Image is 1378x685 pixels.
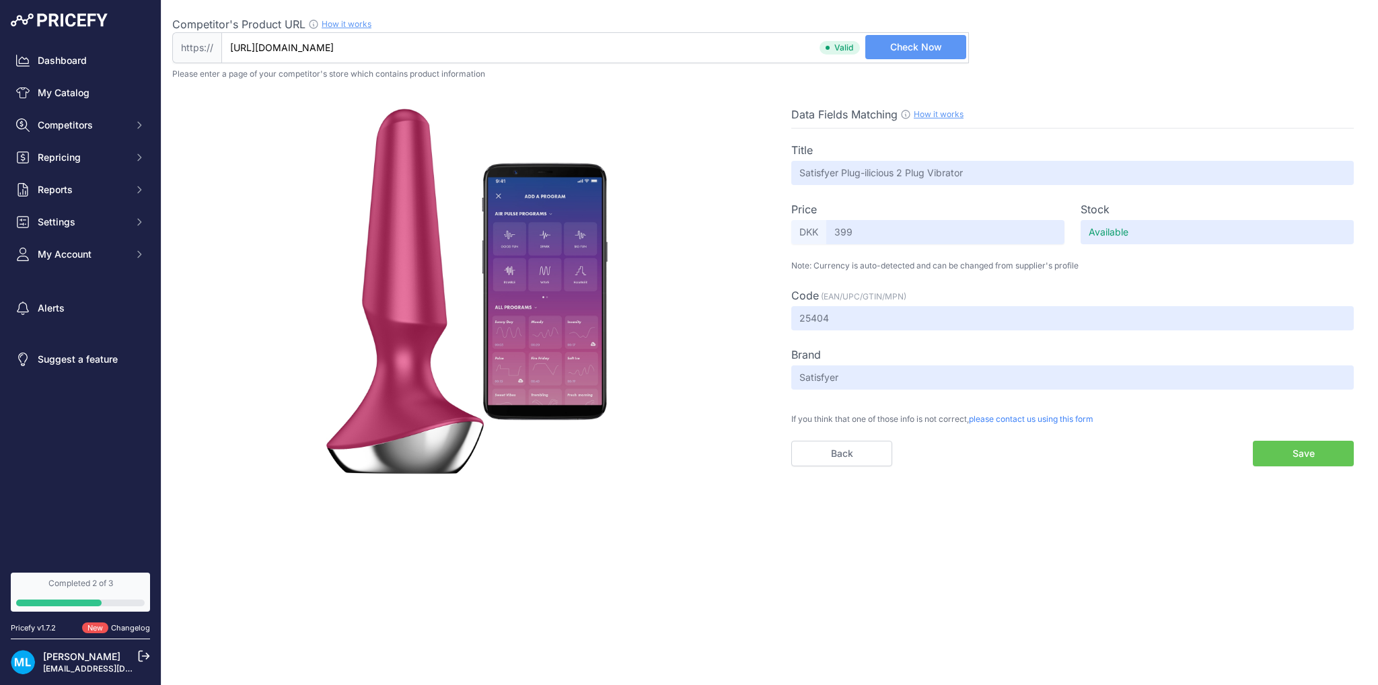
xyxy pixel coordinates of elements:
span: Repricing [38,151,126,164]
span: Competitors [38,118,126,132]
a: Back [791,441,892,466]
button: Reports [11,178,150,202]
span: Check Now [890,40,942,54]
label: Brand [791,347,821,363]
a: Completed 2 of 3 [11,573,150,612]
button: Settings [11,210,150,234]
label: Price [791,201,817,217]
button: Competitors [11,113,150,137]
label: Stock [1081,201,1110,217]
button: Check Now [865,35,966,59]
span: New [82,622,108,634]
button: Repricing [11,145,150,170]
nav: Sidebar [11,48,150,556]
input: www.sinful.dk/product [221,32,969,63]
input: - [791,365,1354,390]
span: https:// [172,32,221,63]
p: Please enter a page of your competitor's store which contains product information [172,69,1367,79]
div: Completed 2 of 3 [16,578,145,589]
img: Pricefy Logo [11,13,108,27]
input: - [1081,220,1354,244]
a: Changelog [111,623,150,633]
span: Settings [38,215,126,229]
button: Save [1253,441,1354,466]
div: Pricefy v1.7.2 [11,622,56,634]
a: Dashboard [11,48,150,73]
a: How it works [914,109,964,119]
span: Reports [38,183,126,196]
span: Code [791,289,819,302]
span: please contact us using this form [969,414,1093,424]
a: [PERSON_NAME] [43,651,120,662]
input: - [826,220,1064,244]
button: My Account [11,242,150,266]
span: (EAN/UPC/GTIN/MPN) [821,291,906,301]
input: - [791,161,1354,185]
span: Competitor's Product URL [172,17,305,31]
a: Alerts [11,296,150,320]
p: If you think that one of those info is not correct, [791,406,1354,425]
a: [EMAIL_ADDRESS][DOMAIN_NAME] [43,663,184,674]
span: Data Fields Matching [791,108,898,121]
span: My Account [38,248,126,261]
label: Title [791,142,813,158]
input: - [791,306,1354,330]
a: My Catalog [11,81,150,105]
p: Note: Currency is auto-detected and can be changed from supplier's profile [791,260,1354,271]
span: DKK [791,220,826,244]
a: How it works [322,19,371,29]
a: Suggest a feature [11,347,150,371]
